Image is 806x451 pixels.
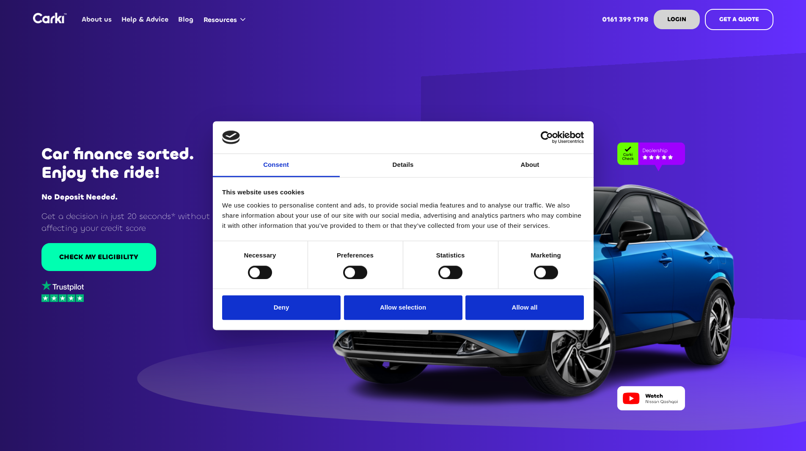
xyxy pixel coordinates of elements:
img: logo [222,130,240,144]
strong: No Deposit Needed. [41,192,118,202]
img: trustpilot [41,280,84,291]
div: CHECK MY ELIGIBILITY [59,252,138,262]
strong: Necessary [244,252,276,259]
p: Get a decision in just 20 seconds* without affecting your credit score [41,210,231,234]
img: Logo [33,13,67,23]
a: Consent [213,154,340,177]
strong: Statistics [436,252,465,259]
strong: Preferences [337,252,374,259]
a: Help & Advice [117,3,173,36]
a: LOGIN [654,10,700,29]
a: Details [340,154,467,177]
h1: Car finance sorted. Enjoy the ride! [41,145,231,182]
a: home [33,13,67,23]
button: Allow selection [344,296,462,320]
a: About us [77,3,117,36]
a: About [467,154,594,177]
a: Blog [173,3,198,36]
div: We use cookies to personalise content and ads, to provide social media features and to analyse ou... [222,201,584,231]
a: GET A QUOTE [705,9,773,30]
strong: GET A QUOTE [719,15,759,23]
a: Usercentrics Cookiebot - opens in a new window [510,131,584,144]
img: stars [41,294,84,302]
div: Resources [204,15,237,25]
strong: LOGIN [667,15,686,23]
div: Resources [198,3,254,36]
div: This website uses cookies [222,187,584,197]
a: CHECK MY ELIGIBILITY [41,243,156,271]
strong: Marketing [531,252,561,259]
a: 0161 399 1798 [597,3,653,36]
strong: 0161 399 1798 [602,15,649,24]
button: Deny [222,296,341,320]
button: Allow all [465,296,584,320]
